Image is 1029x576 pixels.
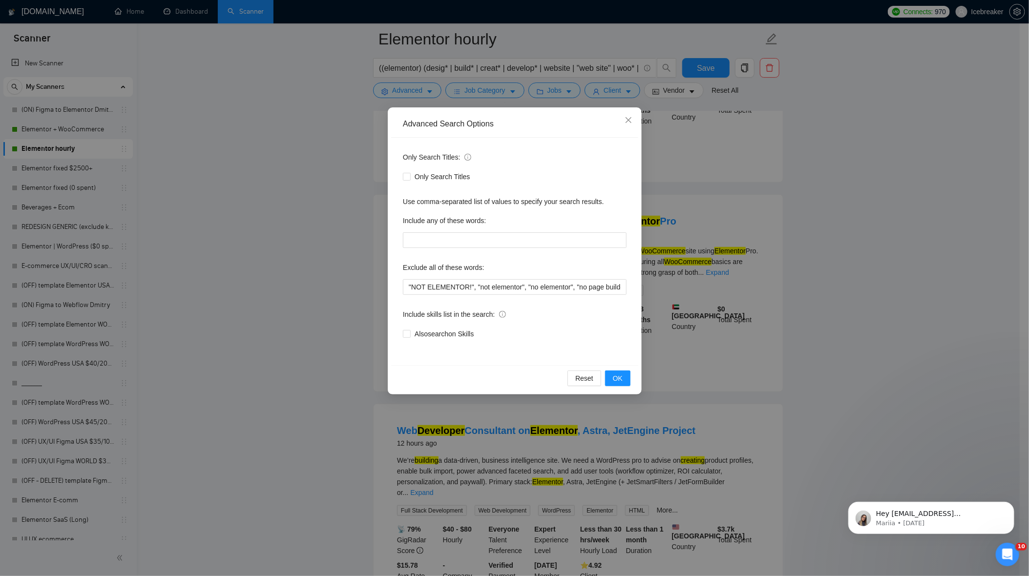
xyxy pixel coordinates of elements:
span: OK [612,373,622,384]
label: Exclude all of these words: [403,260,484,275]
iframe: Intercom live chat [996,543,1019,566]
span: Also search on Skills [411,329,478,339]
span: Include skills list in the search: [403,309,506,320]
button: Reset [567,370,601,386]
button: OK [605,370,630,386]
label: Include any of these words: [403,213,486,228]
button: Close [615,107,642,134]
span: 10 [1016,543,1027,551]
div: Use comma-separated list of values to specify your search results. [403,196,627,207]
span: close [625,116,632,124]
span: info-circle [464,154,471,161]
span: Only Search Titles: [403,152,471,163]
span: info-circle [499,311,506,318]
span: Only Search Titles [411,171,474,182]
div: Advanced Search Options [403,119,627,129]
iframe: Intercom notifications message [834,481,1029,550]
span: Reset [575,373,593,384]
